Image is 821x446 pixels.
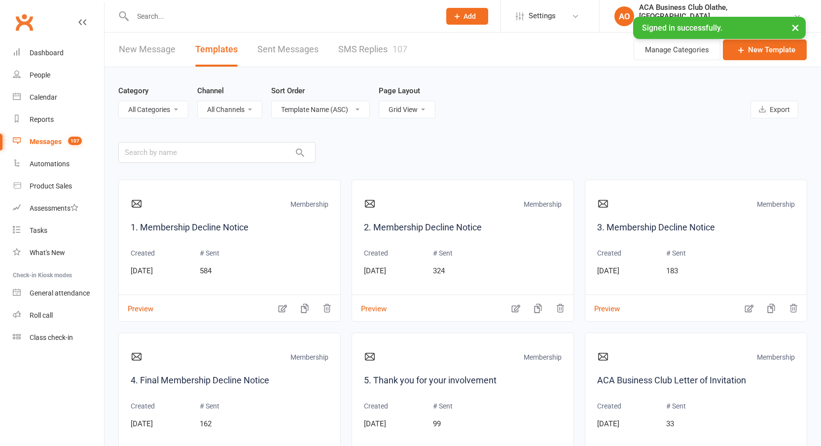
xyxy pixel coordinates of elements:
[666,248,686,259] p: # Sent
[257,33,319,67] a: Sent Messages
[634,39,720,60] button: Manage Categories
[271,85,305,97] label: Sort Order
[614,6,634,26] div: AO
[364,419,386,428] span: [DATE]
[757,352,795,366] p: Membership
[200,419,212,428] span: 162
[597,419,619,428] span: [DATE]
[30,226,47,234] div: Tasks
[786,17,804,38] button: ×
[30,204,78,212] div: Assessments
[30,289,90,297] div: General attendance
[30,249,65,257] div: What's New
[364,266,386,275] span: [DATE]
[118,142,316,163] input: Search by name
[524,199,562,213] p: Membership
[290,199,328,213] p: Membership
[529,5,556,27] span: Settings
[364,248,388,259] p: Created
[290,352,328,366] p: Membership
[30,49,64,57] div: Dashboard
[364,401,388,411] p: Created
[433,266,445,275] span: 324
[13,153,104,175] a: Automations
[119,297,153,307] button: Preview
[131,401,155,411] p: Created
[195,33,238,67] a: Templates
[13,64,104,86] a: People
[666,401,686,411] p: # Sent
[131,221,328,235] a: 1. Membership Decline Notice
[200,248,219,259] p: # Sent
[723,39,807,60] a: New Template
[131,248,155,259] p: Created
[12,10,36,35] a: Clubworx
[524,352,562,366] p: Membership
[30,93,57,101] div: Calendar
[131,266,153,275] span: [DATE]
[130,9,433,23] input: Search...
[597,221,795,235] a: 3. Membership Decline Notice
[30,71,50,79] div: People
[597,373,795,388] a: ACA Business Club Letter of Invitation
[597,266,619,275] span: [DATE]
[364,221,562,235] a: 2. Membership Decline Notice
[13,282,104,304] a: General attendance kiosk mode
[13,304,104,327] a: Roll call
[338,33,407,67] a: SMS Replies107
[68,137,82,145] span: 107
[30,138,62,146] div: Messages
[433,401,453,411] p: # Sent
[13,197,104,220] a: Assessments
[13,175,104,197] a: Product Sales
[393,44,407,54] div: 107
[119,33,176,67] a: New Message
[757,199,795,213] p: Membership
[131,419,153,428] span: [DATE]
[13,42,104,64] a: Dashboard
[666,266,678,275] span: 183
[352,297,387,307] button: Preview
[30,311,53,319] div: Roll call
[464,12,476,20] span: Add
[433,248,453,259] p: # Sent
[13,327,104,349] a: Class kiosk mode
[446,8,488,25] button: Add
[30,182,72,190] div: Product Sales
[13,86,104,109] a: Calendar
[364,373,562,388] a: 5. Thank you for your involvement
[200,401,219,411] p: # Sent
[597,248,621,259] p: Created
[642,23,722,33] span: Signed in successfully.
[13,242,104,264] a: What's New
[13,220,104,242] a: Tasks
[13,131,104,153] a: Messages 107
[118,85,148,97] label: Category
[750,101,798,118] button: Export
[13,109,104,131] a: Reports
[197,85,224,97] label: Channel
[30,115,54,123] div: Reports
[597,401,621,411] p: Created
[200,266,212,275] span: 584
[131,373,328,388] a: 4. Final Membership Decline Notice
[30,334,73,341] div: Class check-in
[433,419,441,428] span: 99
[379,85,420,97] label: Page Layout
[666,419,674,428] span: 33
[639,3,793,21] div: ACA Business Club Olathe, [GEOGRAPHIC_DATA]
[585,297,620,307] button: Preview
[30,160,70,168] div: Automations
